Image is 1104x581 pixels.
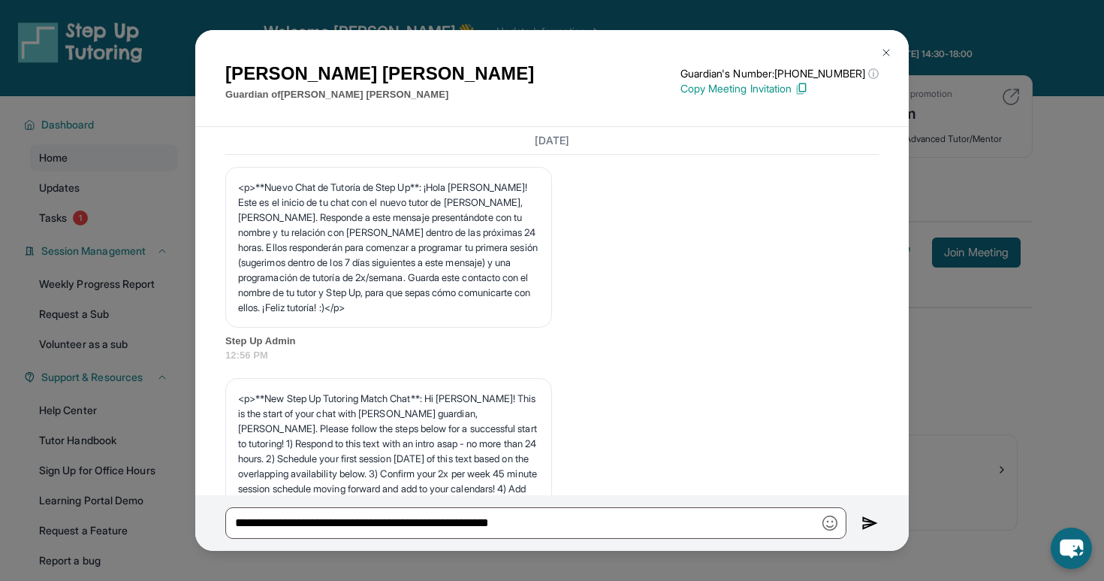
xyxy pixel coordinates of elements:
p: Guardian's Number: [PHONE_NUMBER] [680,66,879,81]
span: Step Up Admin [225,334,879,349]
img: Emoji [822,516,837,531]
img: Send icon [861,514,879,532]
p: Guardian of [PERSON_NAME] [PERSON_NAME] [225,87,534,102]
h1: [PERSON_NAME] [PERSON_NAME] [225,60,534,87]
p: <p>**Nuevo Chat de Tutoría de Step Up**: ¡Hola [PERSON_NAME]! Este es el inicio de tu chat con el... [238,180,539,315]
img: Copy Icon [795,82,808,95]
p: <p>**New Step Up Tutoring Match Chat**: Hi [PERSON_NAME]! This is the start of your chat with [PE... [238,391,539,526]
span: ⓘ [868,66,879,81]
img: Close Icon [880,47,892,59]
button: chat-button [1051,528,1092,569]
p: Copy Meeting Invitation [680,81,879,96]
h3: [DATE] [225,133,879,148]
span: 12:56 PM [225,348,879,363]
